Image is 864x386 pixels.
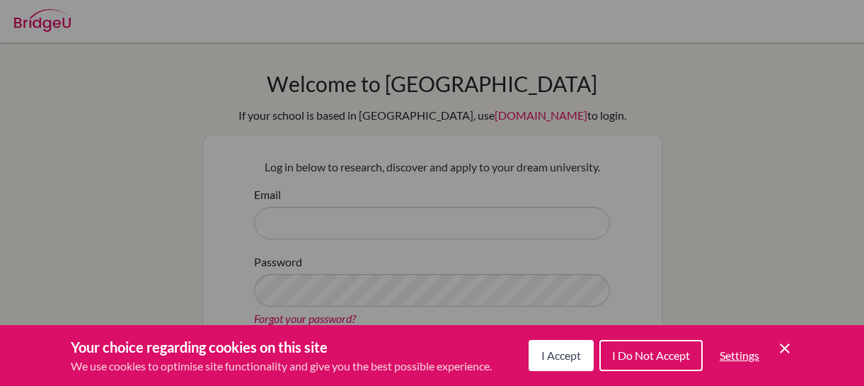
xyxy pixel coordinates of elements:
button: I Do Not Accept [599,340,703,371]
span: I Accept [541,348,581,362]
button: I Accept [529,340,594,371]
h3: Your choice regarding cookies on this site [71,336,492,358]
button: Save and close [776,340,793,357]
span: Settings [720,348,759,362]
button: Settings [708,341,771,370]
span: I Do Not Accept [612,348,690,362]
p: We use cookies to optimise site functionality and give you the best possible experience. [71,358,492,375]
